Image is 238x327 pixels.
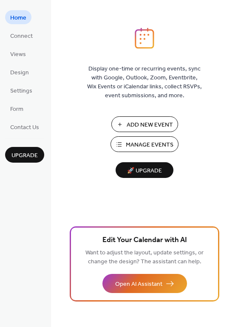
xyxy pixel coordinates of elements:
[10,50,26,59] span: Views
[121,165,168,177] span: 🚀 Upgrade
[5,28,38,42] a: Connect
[115,280,162,289] span: Open AI Assistant
[10,68,29,77] span: Design
[127,121,173,130] span: Add New Event
[5,120,44,134] a: Contact Us
[10,14,26,23] span: Home
[5,83,37,97] a: Settings
[5,65,34,79] a: Design
[102,274,187,293] button: Open AI Assistant
[85,247,204,268] span: Want to adjust the layout, update settings, or change the design? The assistant can help.
[110,136,178,152] button: Manage Events
[10,32,33,41] span: Connect
[102,234,187,246] span: Edit Your Calendar with AI
[5,10,31,24] a: Home
[87,65,202,100] span: Display one-time or recurring events, sync with Google, Outlook, Zoom, Eventbrite, Wix Events or ...
[10,105,23,114] span: Form
[5,147,44,163] button: Upgrade
[135,28,154,49] img: logo_icon.svg
[5,47,31,61] a: Views
[111,116,178,132] button: Add New Event
[126,141,173,149] span: Manage Events
[10,123,39,132] span: Contact Us
[11,151,38,160] span: Upgrade
[10,87,32,96] span: Settings
[5,101,28,116] a: Form
[116,162,173,178] button: 🚀 Upgrade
